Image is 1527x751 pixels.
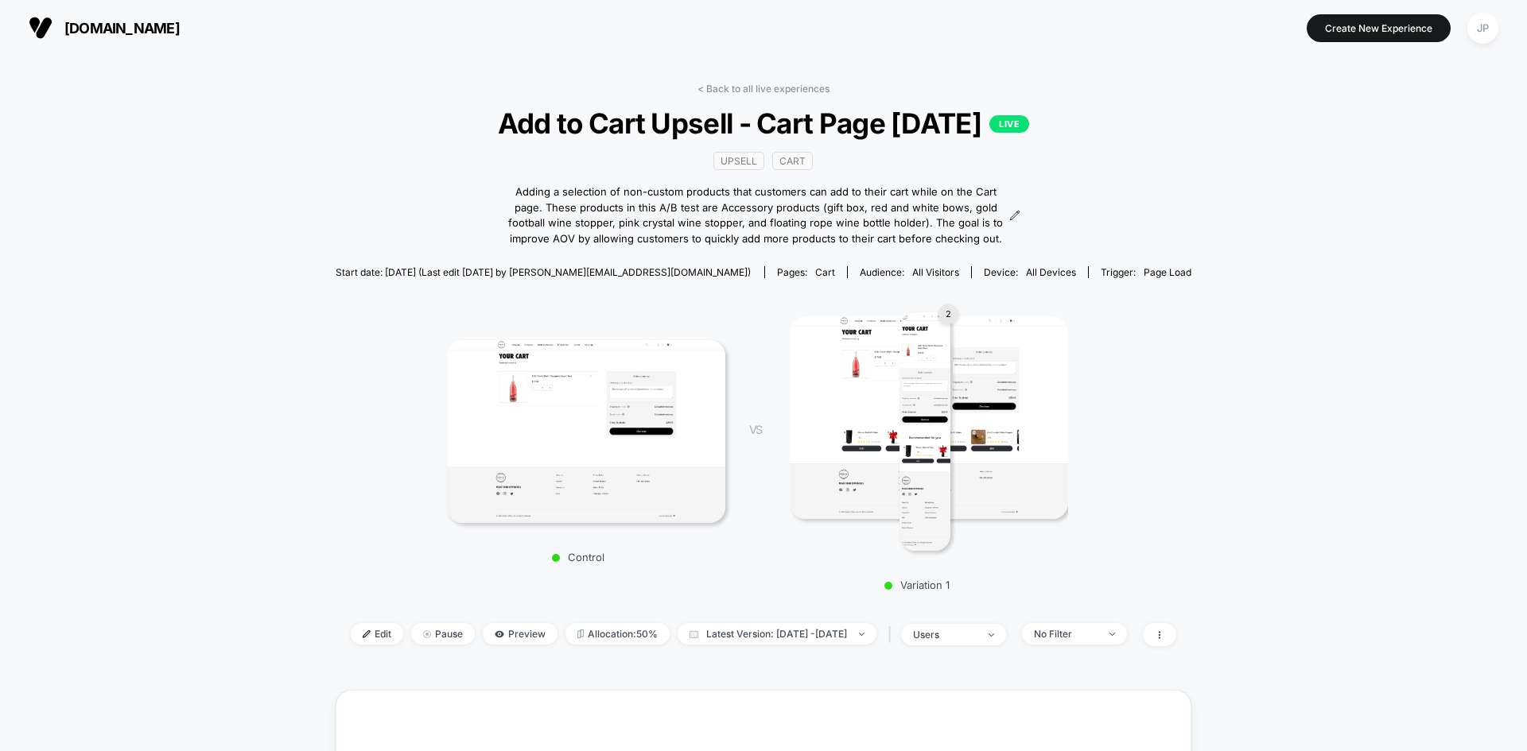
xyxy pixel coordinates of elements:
span: [DOMAIN_NAME] [64,20,180,37]
span: Edit [351,623,403,645]
img: end [1109,633,1115,636]
span: Pause [411,623,475,645]
div: Audience: [860,266,959,278]
span: Start date: [DATE] (Last edit [DATE] by [PERSON_NAME][EMAIL_ADDRESS][DOMAIN_NAME]) [336,266,751,278]
div: Pages: [777,266,835,278]
span: Adding a selection of non-custom products that customers can add to their cart while on the Cart ... [507,184,1005,246]
div: users [913,629,977,641]
span: Preview [483,623,558,645]
button: JP [1463,12,1503,45]
span: Add to Cart Upsell - Cart Page [DATE] [379,106,1149,140]
div: 2 [938,304,958,324]
button: Create New Experience [1307,14,1451,42]
span: Latest Version: [DATE] - [DATE] [678,623,876,645]
span: Device: [971,266,1088,278]
div: No Filter [1034,628,1098,640]
a: < Back to all live experiences [697,83,830,95]
span: | [884,623,901,646]
span: Upsell [713,152,764,170]
img: calendar [690,630,698,638]
img: edit [363,630,371,638]
span: Allocation: 50% [565,623,670,645]
span: all devices [1026,266,1076,278]
p: Variation 1 [778,579,1056,591]
span: Page Load [1144,266,1191,278]
img: Variation 1 1 [790,316,1068,519]
img: Visually logo [29,16,52,40]
div: JP [1467,13,1498,44]
img: end [859,633,865,636]
span: VS [749,423,762,436]
img: rebalance [577,629,584,638]
p: LIVE [989,115,1029,133]
img: end [989,633,994,637]
span: All Visitors [912,266,959,278]
span: Cart [772,152,813,170]
img: Control main [447,340,725,522]
span: cart [815,266,835,278]
div: Trigger: [1101,266,1191,278]
p: Control [439,551,717,563]
img: end [423,630,431,638]
img: Variation 1 main [899,312,950,551]
button: [DOMAIN_NAME] [24,15,185,41]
